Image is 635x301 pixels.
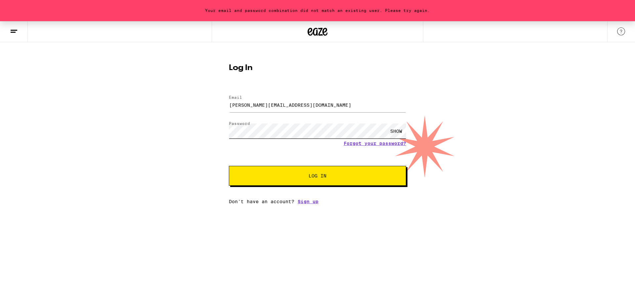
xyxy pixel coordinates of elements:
div: Don't have an account? [229,199,406,204]
h1: Log In [229,64,406,72]
span: Log In [309,173,326,178]
div: SHOW [386,124,406,138]
label: Email [229,95,242,99]
a: Forgot your password? [344,141,406,146]
span: Hi. Need any help? [4,5,48,10]
label: Password [229,121,250,126]
button: Log In [229,166,406,186]
a: Sign up [298,199,318,204]
input: Email [229,97,406,112]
